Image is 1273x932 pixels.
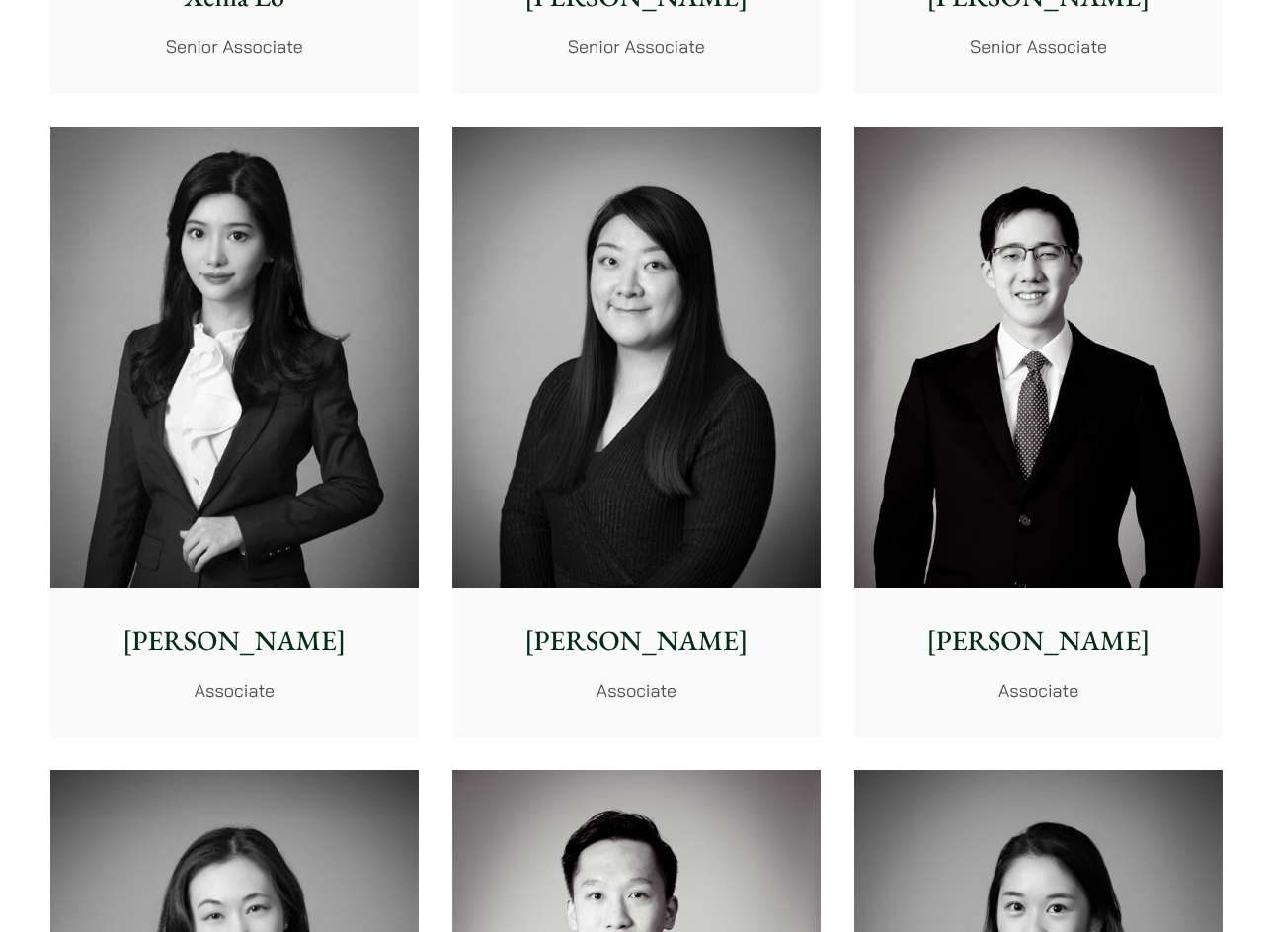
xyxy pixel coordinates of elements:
p: Associate [468,677,805,704]
p: Senior Associate [66,34,403,60]
p: [PERSON_NAME] [870,620,1207,661]
p: Associate [66,677,403,704]
p: Senior Associate [870,34,1207,60]
p: [PERSON_NAME] [66,620,403,661]
p: Senior Associate [468,34,805,60]
p: [PERSON_NAME] [468,620,805,661]
a: [PERSON_NAME] Associate [854,127,1223,738]
p: Associate [870,677,1207,704]
a: Florence Yan photo [PERSON_NAME] Associate [50,127,419,738]
img: Florence Yan photo [50,127,419,588]
a: [PERSON_NAME] Associate [452,127,821,738]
